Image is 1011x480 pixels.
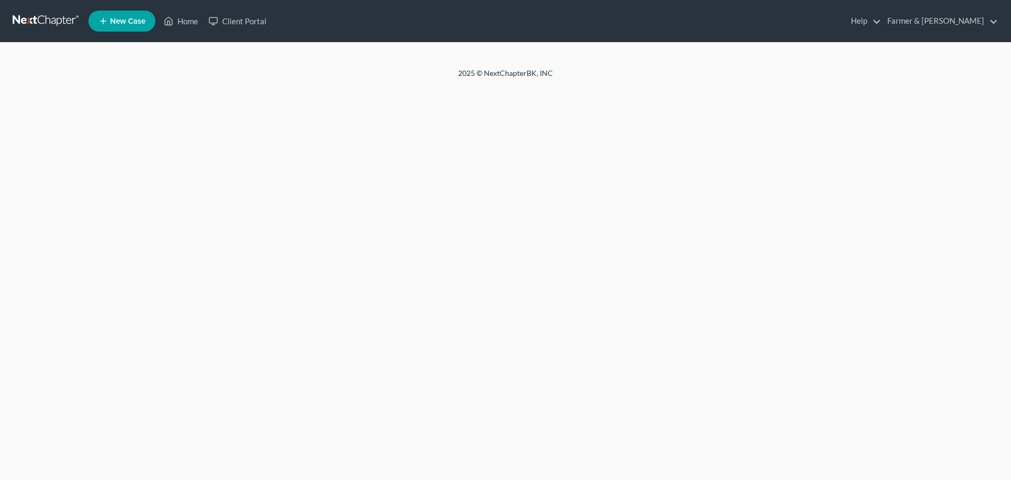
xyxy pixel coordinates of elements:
[882,12,998,31] a: Farmer & [PERSON_NAME]
[88,11,155,32] new-legal-case-button: New Case
[846,12,881,31] a: Help
[158,12,203,31] a: Home
[203,12,272,31] a: Client Portal
[205,68,806,87] div: 2025 © NextChapterBK, INC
